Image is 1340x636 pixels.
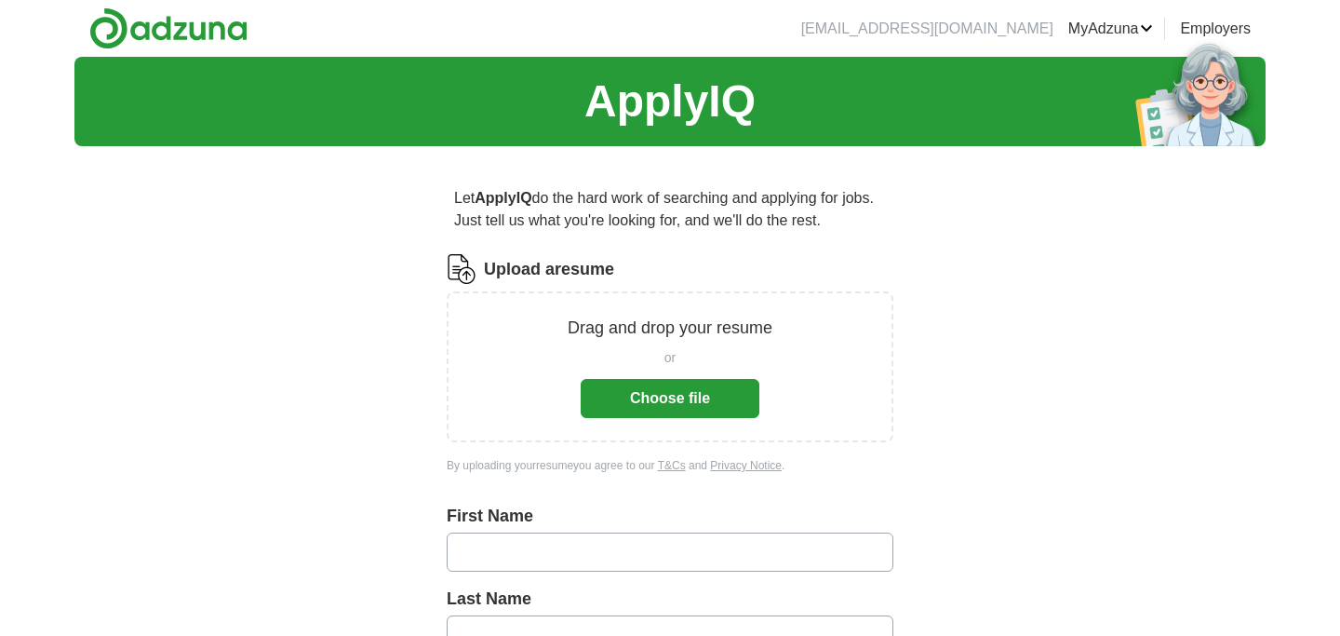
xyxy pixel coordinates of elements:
[581,379,759,418] button: Choose file
[447,587,893,612] label: Last Name
[568,316,772,341] p: Drag and drop your resume
[1068,18,1154,40] a: MyAdzuna
[447,254,476,284] img: CV Icon
[475,190,531,206] strong: ApplyIQ
[710,459,782,472] a: Privacy Notice
[584,68,756,135] h1: ApplyIQ
[801,18,1053,40] li: [EMAIL_ADDRESS][DOMAIN_NAME]
[447,180,893,239] p: Let do the hard work of searching and applying for jobs. Just tell us what you're looking for, an...
[484,257,614,282] label: Upload a resume
[664,348,676,368] span: or
[658,459,686,472] a: T&Cs
[1180,18,1251,40] a: Employers
[89,7,248,49] img: Adzuna logo
[447,504,893,529] label: First Name
[447,457,893,474] div: By uploading your resume you agree to our and .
